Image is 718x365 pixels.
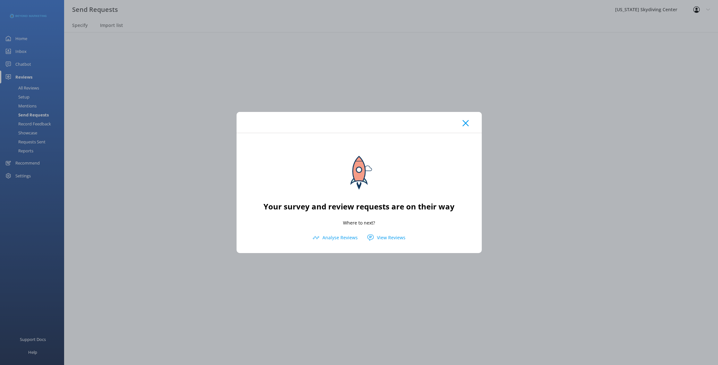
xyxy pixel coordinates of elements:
[308,233,363,242] button: Analyse Reviews
[363,233,410,242] button: View Reviews
[330,143,388,200] img: sending...
[343,219,375,226] p: Where to next?
[463,120,469,126] button: Close
[263,200,455,213] h2: Your survey and review requests are on their way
